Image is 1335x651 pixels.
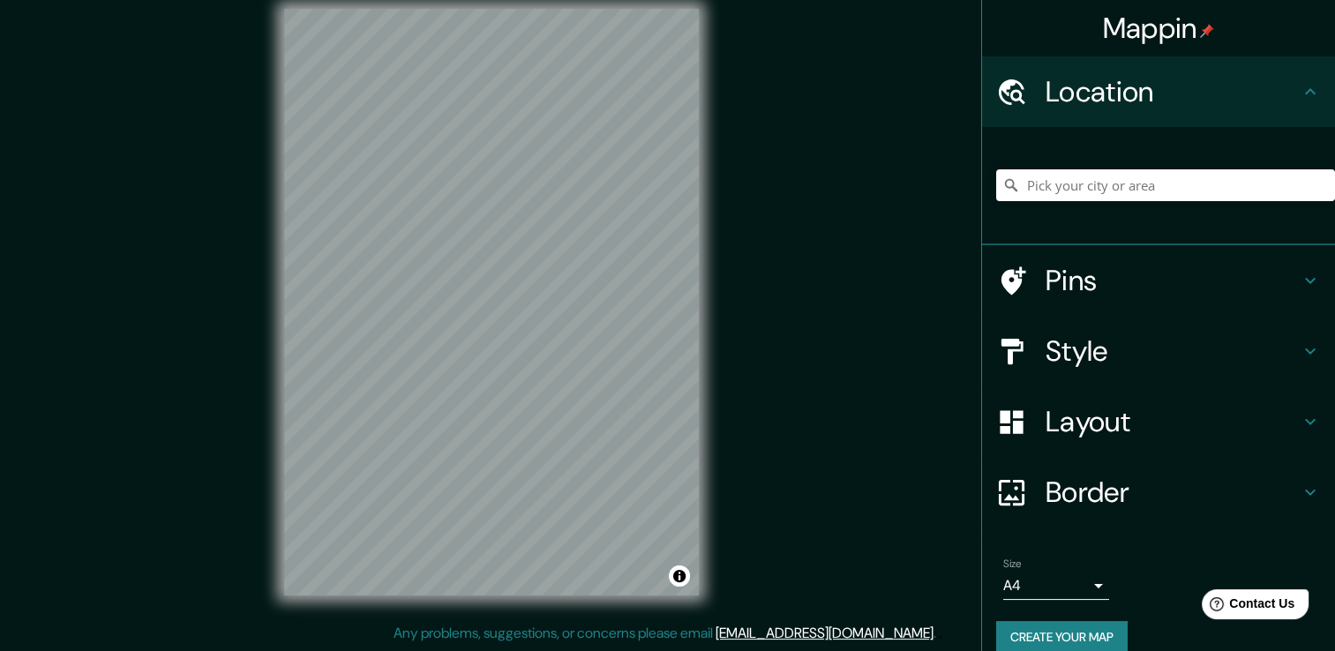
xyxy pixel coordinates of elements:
canvas: Map [284,9,699,595]
img: pin-icon.png [1200,24,1214,38]
a: [EMAIL_ADDRESS][DOMAIN_NAME] [716,624,934,642]
h4: Layout [1046,404,1300,439]
input: Pick your city or area [996,169,1335,201]
div: . [936,623,939,644]
button: Toggle attribution [669,565,690,587]
p: Any problems, suggestions, or concerns please email . [394,623,936,644]
label: Size [1003,557,1022,572]
h4: Border [1046,475,1300,510]
div: Border [982,457,1335,528]
h4: Style [1046,333,1300,369]
iframe: Help widget launcher [1178,582,1316,632]
div: Layout [982,386,1335,457]
h4: Mappin [1103,11,1215,46]
div: Style [982,316,1335,386]
div: Location [982,56,1335,127]
div: Pins [982,245,1335,316]
div: . [939,623,942,644]
h4: Location [1046,74,1300,109]
h4: Pins [1046,263,1300,298]
div: A4 [1003,572,1109,600]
